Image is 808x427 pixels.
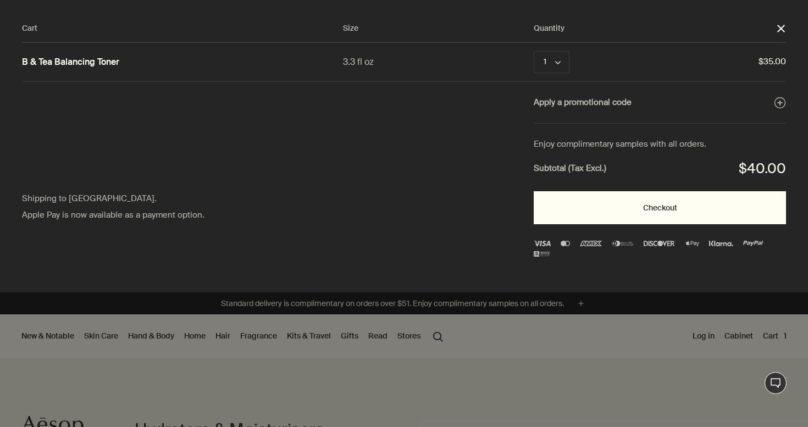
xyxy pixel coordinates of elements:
img: Apple Pay [686,241,699,246]
a: B & Tea Balancing Toner [22,57,119,68]
img: Amex Logo [580,241,602,246]
button: Checkout [534,191,786,224]
div: Cart [22,22,343,35]
img: PayPal Logo [743,241,763,246]
img: klarna (1) [709,241,733,246]
button: Live Assistance [765,372,787,394]
div: $40.00 [739,157,786,181]
img: discover-3 [644,241,676,246]
button: Close [776,24,786,34]
img: alipay-logo [534,251,549,257]
strong: Subtotal (Tax Excl.) [534,162,606,176]
img: Mastercard Logo [561,241,569,246]
div: 3.3 fl oz [343,54,534,69]
img: diners-club-international-2 [612,241,634,246]
div: Apple Pay is now available as a payment option. [22,208,252,223]
div: Size [343,22,534,35]
img: Visa Logo [534,241,551,246]
div: Quantity [534,22,776,35]
div: Enjoy complimentary samples with all orders. [534,137,786,152]
button: Quantity 1 [534,51,569,73]
span: $35.00 [616,55,786,69]
div: Shipping to [GEOGRAPHIC_DATA]. [22,192,252,206]
button: Apply a promotional code [534,96,786,110]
